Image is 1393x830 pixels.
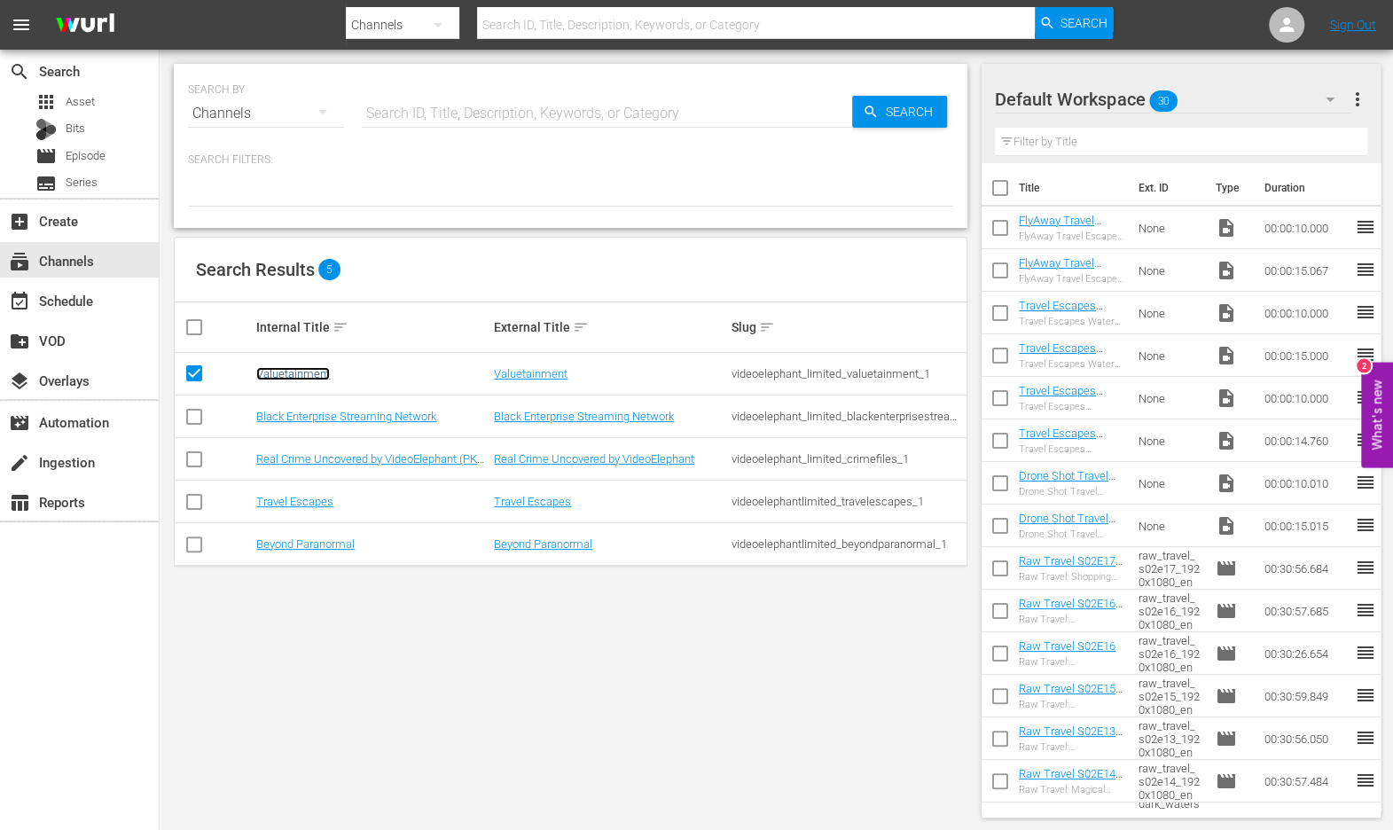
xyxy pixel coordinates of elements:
a: Valuetainment [256,367,330,380]
td: None [1131,419,1209,462]
a: Black Enterprise Streaming Network [494,410,674,423]
td: 00:00:10.000 [1256,377,1354,419]
a: Drone Shot Travel Escapes 15 Seconds [1019,512,1115,552]
span: Automation [9,412,30,434]
div: Raw Travel: Magical [GEOGRAPHIC_DATA] [1019,784,1124,795]
span: menu [11,14,32,35]
span: reorder [1354,727,1375,748]
td: None [1131,462,1209,505]
span: Asset [35,91,57,113]
span: Episode [1215,771,1236,792]
td: raw_travel_s02e17_1920x1080_en [1131,547,1209,590]
div: Travel Escapes Summer 15 Seconds [1019,443,1124,455]
span: Schedule [9,291,30,312]
span: Video [1215,515,1236,536]
span: Episode [66,147,106,165]
span: reorder [1354,472,1375,493]
th: Type [1204,163,1253,213]
th: Title [1019,163,1128,213]
span: Series [35,173,57,194]
span: sort [333,319,348,335]
img: ans4CAIJ8jUAAAAAAAAAAAAAAAAAAAAAAAAgQb4GAAAAAAAAAAAAAAAAAAAAAAAAJMjXAAAAAAAAAAAAAAAAAAAAAAAAgAT5G... [43,4,128,46]
a: Beyond Paranormal [494,537,592,551]
div: Travel Escapes Water 10 Seconds_1 [1019,316,1124,327]
a: Raw Travel S02E14 (Raw Travel S02E14 (VARIANT)) [1019,767,1123,807]
span: reorder [1354,259,1375,280]
span: reorder [1354,642,1375,663]
td: 00:30:57.484 [1256,760,1354,803]
div: FlyAway Travel Escapes 15 Seconds [1019,273,1124,285]
td: None [1131,505,1209,547]
div: Drone Shot Travel Escapes 10 Seconds [1019,486,1124,497]
span: Asset [66,93,95,111]
a: Valuetainment [494,367,567,380]
a: Travel Escapes Summer 10 Seconds [1019,384,1103,424]
td: raw_travel_s02e16_1920x1080_en [1131,632,1209,675]
div: videoelephant_limited_valuetainment_1 [732,367,964,380]
td: 00:00:14.760 [1256,419,1354,462]
a: Real Crime Uncovered by VideoElephant [494,452,694,466]
span: Series [66,174,98,192]
div: Default Workspace [995,74,1351,124]
span: Bits [66,120,85,137]
div: Bits [35,119,57,140]
span: Episode [1215,685,1236,707]
a: Raw Travel S02E13 (Raw Travel S02E13 (VARIANT)) [1019,724,1123,764]
td: 00:30:26.654 [1256,632,1354,675]
a: Travel Escapes Water 15 Seconds [1019,341,1111,368]
a: Raw Travel S02E16 [1019,639,1115,653]
a: FlyAway Travel Escapes 10 Seconds [1019,214,1101,254]
td: raw_travel_s02e13_1920x1080_en [1131,717,1209,760]
td: raw_travel_s02e14_1920x1080_en [1131,760,1209,803]
td: 00:00:10.000 [1256,207,1354,249]
div: videoelephantlimited_travelescapes_1 [732,495,964,508]
td: 00:30:59.849 [1256,675,1354,717]
a: Travel Escapes [256,495,333,508]
span: Reports [9,492,30,513]
span: reorder [1354,387,1375,408]
td: 00:00:15.015 [1256,505,1354,547]
span: Video [1215,388,1236,409]
span: Channels [9,251,30,272]
a: Travel Escapes Summer 15 Seconds [1019,427,1103,466]
td: raw_travel_s02e16_1920x1080_en [1131,590,1209,632]
span: VOD [9,331,30,352]
div: Raw Travel: [GEOGRAPHIC_DATA] [1019,656,1124,668]
span: Search [879,96,947,128]
span: Episode [1215,728,1236,749]
td: None [1131,249,1209,292]
td: None [1131,292,1209,334]
td: 00:30:56.684 [1256,547,1354,590]
span: Video [1215,473,1236,494]
div: videoelephant_limited_crimefiles_1 [732,452,964,466]
div: Slug [732,317,964,338]
div: Raw Travel: [GEOGRAPHIC_DATA] [1019,741,1124,753]
a: Beyond Paranormal [256,537,355,551]
a: FlyAway Travel Escapes 15 Seconds [1019,256,1101,296]
button: Search [1035,7,1113,39]
span: Ingestion [9,452,30,474]
a: Black Enterprise Streaming Network [256,410,436,423]
span: Video [1215,260,1236,281]
span: more_vert [1346,89,1367,110]
span: Create [9,211,30,232]
button: Search [852,96,947,128]
span: 30 [1149,82,1178,120]
div: Raw Travel: Shopping With a Purpose [1019,571,1124,583]
a: Raw Travel S02E15 (Raw Travel S02E15 (VARIANT)) [1019,682,1123,722]
a: Raw Travel S02E16 (Raw Travel S02E16 (VARIANT)) [1019,597,1123,637]
span: reorder [1354,216,1375,238]
span: sort [759,319,775,335]
td: 00:00:15.000 [1256,334,1354,377]
a: Raw Travel S02E17 (Raw Travel S02E17 (VARIANT)) [1019,554,1123,594]
span: reorder [1354,770,1375,791]
td: None [1131,377,1209,419]
div: 2 [1357,359,1371,373]
span: Episode [1215,643,1236,664]
span: Overlays [9,371,30,392]
th: Ext. ID [1128,163,1204,213]
div: videoelephantlimited_beyondparanormal_1 [732,537,964,551]
span: reorder [1354,301,1375,323]
span: sort [573,319,589,335]
span: reorder [1354,344,1375,365]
